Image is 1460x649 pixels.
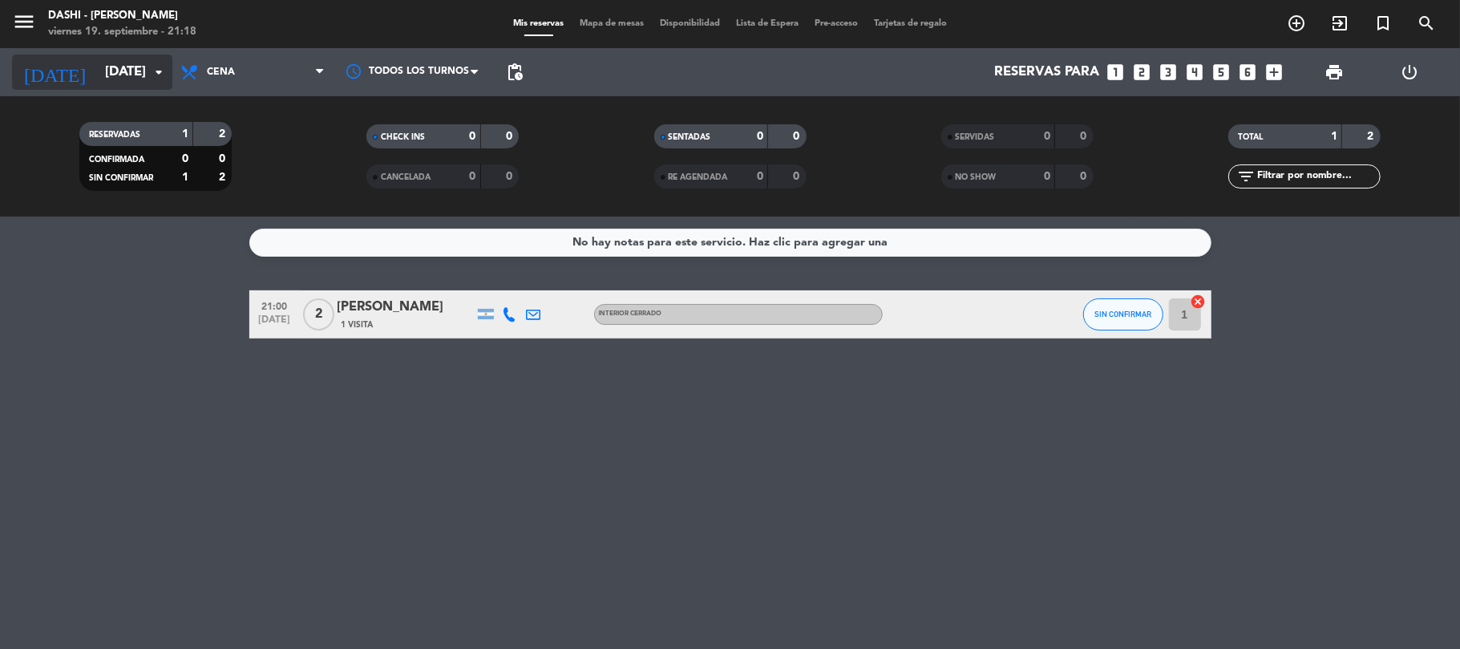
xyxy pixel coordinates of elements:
span: SIN CONFIRMAR [89,174,153,182]
strong: 0 [182,153,188,164]
i: add_box [1264,62,1285,83]
span: Mis reservas [505,19,572,28]
span: [DATE] [255,314,295,333]
span: RESERVADAS [89,131,140,139]
div: viernes 19. septiembre - 21:18 [48,24,196,40]
span: print [1325,63,1344,82]
strong: 0 [757,131,763,142]
strong: 0 [506,171,516,182]
strong: 1 [182,172,188,183]
div: No hay notas para este servicio. Haz clic para agregar una [572,233,888,252]
strong: 2 [219,172,229,183]
div: Dashi - [PERSON_NAME] [48,8,196,24]
strong: 0 [793,171,803,182]
div: [PERSON_NAME] [338,297,474,318]
i: looks_6 [1238,62,1259,83]
span: Mapa de mesas [572,19,652,28]
strong: 0 [793,131,803,142]
strong: 2 [1367,131,1377,142]
strong: 2 [219,128,229,140]
strong: 0 [1044,131,1050,142]
strong: 0 [1044,171,1050,182]
i: turned_in_not [1373,14,1393,33]
i: add_circle_outline [1287,14,1306,33]
i: menu [12,10,36,34]
i: exit_to_app [1330,14,1349,33]
span: CANCELADA [381,173,431,181]
i: looks_5 [1211,62,1232,83]
strong: 0 [1080,131,1090,142]
span: TOTAL [1238,133,1263,141]
strong: 0 [470,131,476,142]
strong: 0 [506,131,516,142]
span: 1 Visita [342,318,374,331]
i: arrow_drop_down [149,63,168,82]
span: SENTADAS [669,133,711,141]
span: NO SHOW [956,173,997,181]
span: SERVIDAS [956,133,995,141]
i: search [1417,14,1436,33]
button: menu [12,10,36,39]
span: INTERIOR CERRADO [599,310,662,317]
input: Filtrar por nombre... [1256,168,1380,185]
span: Disponibilidad [652,19,728,28]
span: SIN CONFIRMAR [1094,310,1151,318]
i: [DATE] [12,55,97,90]
strong: 0 [470,171,476,182]
span: CONFIRMADA [89,156,144,164]
span: Reservas para [995,65,1100,80]
span: RE AGENDADA [669,173,728,181]
strong: 0 [219,153,229,164]
span: pending_actions [505,63,524,82]
span: Lista de Espera [728,19,807,28]
i: filter_list [1236,167,1256,186]
button: SIN CONFIRMAR [1083,298,1163,331]
i: looks_two [1132,62,1153,83]
span: Cena [207,67,235,78]
span: CHECK INS [381,133,425,141]
strong: 0 [1080,171,1090,182]
div: LOG OUT [1372,48,1448,96]
i: cancel [1191,294,1207,310]
i: looks_3 [1159,62,1179,83]
span: 21:00 [255,296,295,314]
span: Pre-acceso [807,19,866,28]
span: Tarjetas de regalo [866,19,955,28]
strong: 1 [182,128,188,140]
strong: 0 [757,171,763,182]
strong: 1 [1331,131,1337,142]
span: 2 [303,298,334,331]
i: looks_4 [1185,62,1206,83]
i: looks_one [1106,62,1126,83]
i: power_settings_new [1401,63,1420,82]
